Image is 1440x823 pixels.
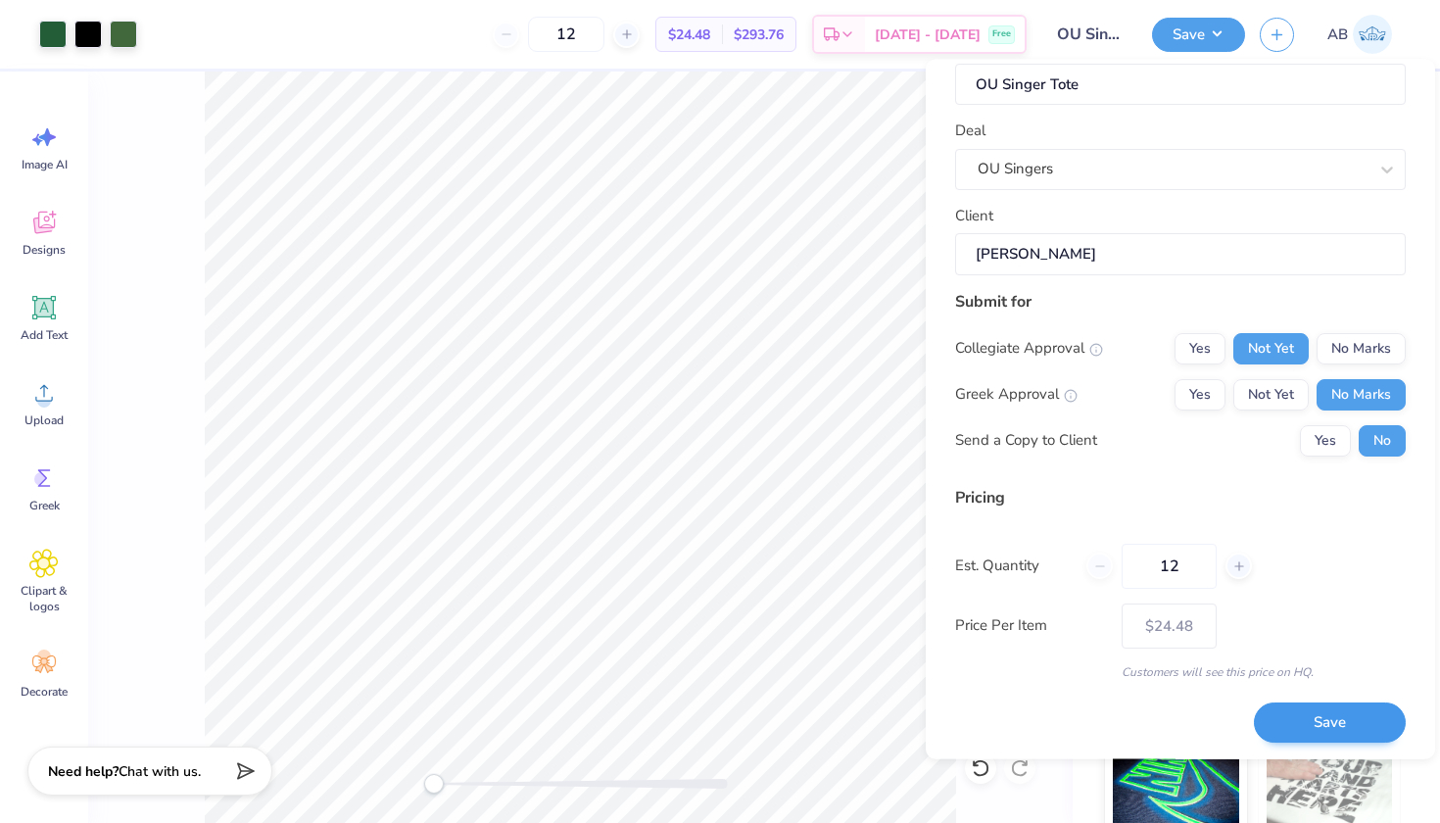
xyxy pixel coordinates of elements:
[955,383,1078,406] div: Greek Approval
[955,555,1072,577] label: Est. Quantity
[955,204,993,226] label: Client
[1175,332,1225,363] button: Yes
[21,684,68,700] span: Decorate
[21,327,68,343] span: Add Text
[955,429,1097,452] div: Send a Copy to Client
[875,24,981,45] span: [DATE] - [DATE]
[1359,424,1406,456] button: No
[992,27,1011,41] span: Free
[955,289,1406,313] div: Submit for
[1175,378,1225,410] button: Yes
[1319,15,1401,54] a: AB
[29,498,60,513] span: Greek
[24,412,64,428] span: Upload
[1317,378,1406,410] button: No Marks
[424,774,444,794] div: Accessibility label
[955,233,1406,275] input: e.g. Ethan Linker
[528,17,604,52] input: – –
[119,762,201,781] span: Chat with us.
[1122,543,1217,588] input: – –
[668,24,710,45] span: $24.48
[955,120,985,142] label: Deal
[12,583,76,614] span: Clipart & logos
[955,614,1107,637] label: Price Per Item
[955,662,1406,680] div: Customers will see this price on HQ.
[48,762,119,781] strong: Need help?
[1300,424,1351,456] button: Yes
[1317,332,1406,363] button: No Marks
[1233,332,1309,363] button: Not Yet
[1353,15,1392,54] img: Ashley Buynak
[22,157,68,172] span: Image AI
[1152,18,1245,52] button: Save
[23,242,66,258] span: Designs
[955,485,1406,508] div: Pricing
[1041,15,1137,54] input: Untitled Design
[1254,702,1406,743] button: Save
[1233,378,1309,410] button: Not Yet
[955,337,1103,360] div: Collegiate Approval
[734,24,784,45] span: $293.76
[1327,24,1348,46] span: AB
